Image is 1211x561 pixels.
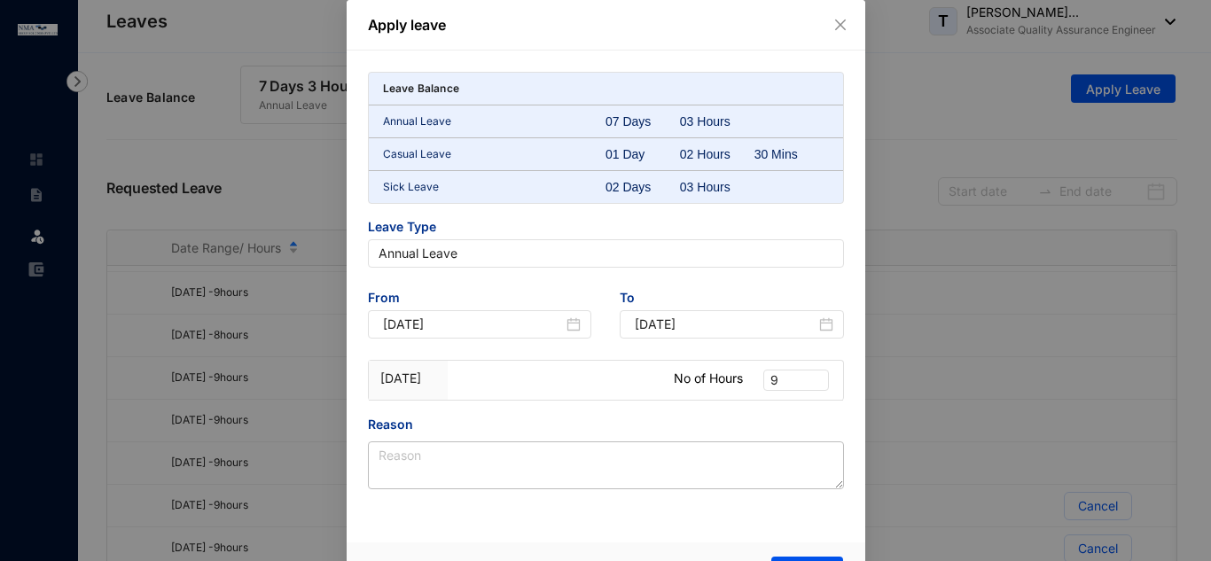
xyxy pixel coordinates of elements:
[605,113,680,130] div: 07 Days
[831,15,850,35] button: Close
[368,415,426,434] label: Reason
[383,315,564,334] input: Start Date
[680,113,754,130] div: 03 Hours
[770,370,822,390] span: 9
[383,80,460,97] p: Leave Balance
[833,18,848,32] span: close
[605,178,680,196] div: 02 Days
[380,370,436,387] p: [DATE]
[635,315,816,334] input: End Date
[368,218,844,239] span: Leave Type
[680,145,754,163] div: 02 Hours
[368,441,844,489] textarea: Reason
[368,14,844,35] p: Apply leave
[674,370,743,387] p: No of Hours
[368,289,592,310] span: From
[754,145,829,163] div: 30 Mins
[680,178,754,196] div: 03 Hours
[379,240,833,267] span: Annual Leave
[383,113,606,130] p: Annual Leave
[605,145,680,163] div: 01 Day
[383,178,606,196] p: Sick Leave
[620,289,844,310] span: To
[383,145,606,163] p: Casual Leave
